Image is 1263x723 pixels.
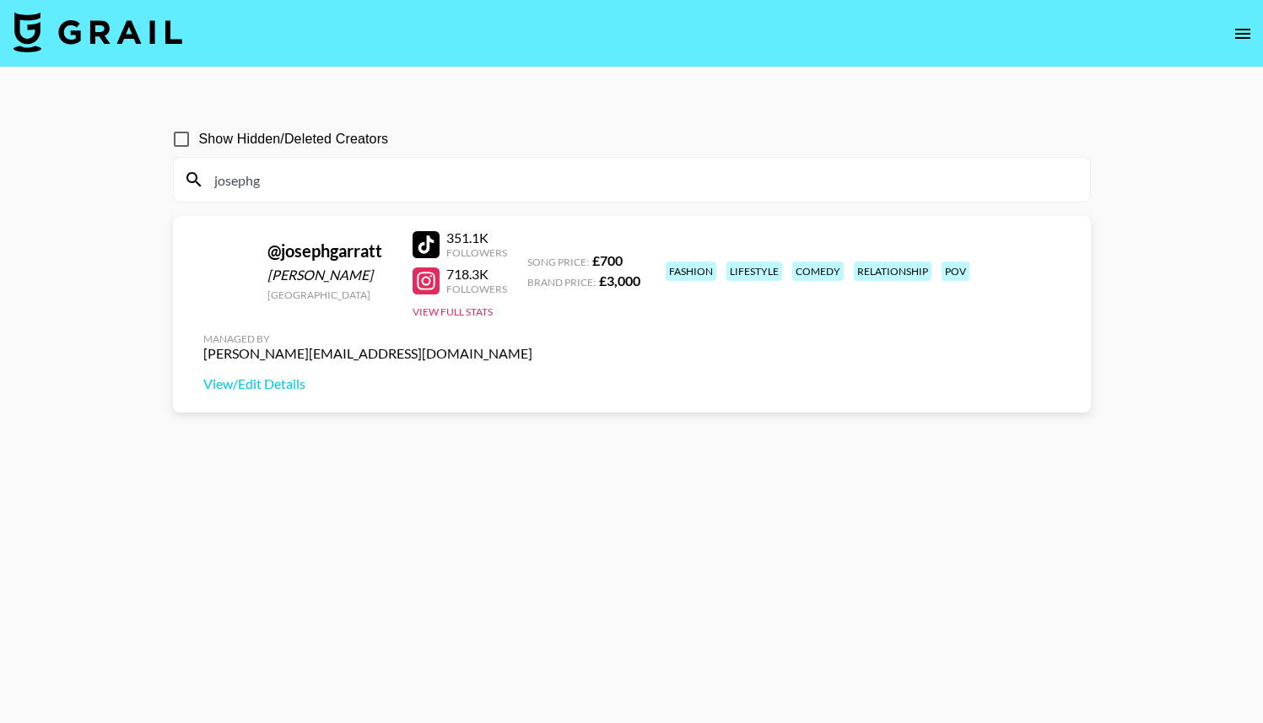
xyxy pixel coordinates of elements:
div: [PERSON_NAME][EMAIL_ADDRESS][DOMAIN_NAME] [203,345,532,362]
div: comedy [792,262,844,281]
div: [GEOGRAPHIC_DATA] [267,289,392,301]
a: View/Edit Details [203,375,532,392]
div: Followers [446,283,507,295]
div: relationship [854,262,931,281]
div: @ josephgarratt [267,240,392,262]
div: 351.1K [446,229,507,246]
div: 718.3K [446,266,507,283]
button: View Full Stats [413,305,493,318]
div: lifestyle [726,262,782,281]
button: open drawer [1226,17,1260,51]
div: pov [942,262,969,281]
div: Managed By [203,332,532,345]
span: Brand Price: [527,276,596,289]
div: fashion [666,262,716,281]
img: Grail Talent [13,12,182,52]
span: Show Hidden/Deleted Creators [199,129,389,149]
strong: £ 700 [592,252,623,268]
div: [PERSON_NAME] [267,267,392,283]
span: Song Price: [527,256,589,268]
input: Search by User Name [204,166,1080,193]
strong: £ 3,000 [599,272,640,289]
div: Followers [446,246,507,259]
